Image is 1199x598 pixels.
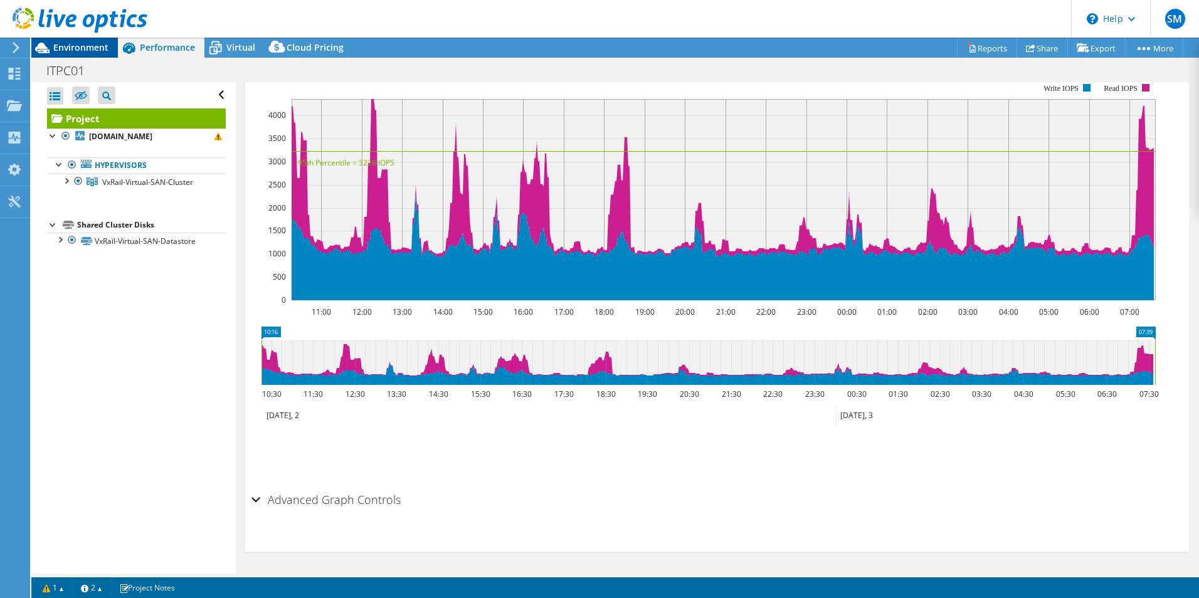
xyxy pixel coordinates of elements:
text: 16:00 [513,307,532,317]
text: 23:00 [796,307,816,317]
a: VxRail-Virtual-SAN-Cluster [47,174,226,190]
span: SM [1165,9,1185,29]
text: 19:30 [637,389,657,399]
text: 17:30 [554,389,573,399]
h2: Advanced Graph Controls [251,487,401,512]
text: 07:30 [1139,389,1158,399]
text: 12:30 [345,389,364,399]
a: VxRail-Virtual-SAN-Datastore [47,233,226,249]
text: 15:30 [470,389,490,399]
text: 2500 [268,179,286,190]
text: 23:30 [805,389,824,399]
text: 01:30 [888,389,907,399]
a: Share [1017,38,1068,58]
span: VxRail-Virtual-SAN-Cluster [102,177,193,187]
text: 0 [282,295,286,305]
text: 1000 [268,248,286,259]
h1: ITPC01 [41,64,104,78]
text: 06:00 [1079,307,1099,317]
text: 500 [273,271,286,282]
text: 18:30 [596,389,615,399]
text: 13:00 [392,307,411,317]
text: 20:00 [675,307,694,317]
a: Project [47,108,226,129]
a: Reports [957,38,1017,58]
span: Performance [140,41,195,53]
text: 14:30 [428,389,448,399]
text: 07:00 [1119,307,1139,317]
text: 02:00 [917,307,937,317]
text: 04:00 [998,307,1018,317]
svg: \n [1087,13,1098,24]
b: [DOMAIN_NAME] [89,131,152,142]
text: 02:30 [930,389,949,399]
text: 16:30 [512,389,531,399]
text: 18:00 [594,307,613,317]
text: 2000 [268,202,286,213]
div: Shared Cluster Disks [77,218,226,233]
a: [DOMAIN_NAME] [47,129,226,145]
text: 01:00 [877,307,896,317]
text: 22:00 [756,307,775,317]
text: 05:00 [1038,307,1058,317]
text: 95th Percentile = 3226 IOPS [298,157,394,168]
text: 21:00 [716,307,735,317]
text: 11:00 [311,307,330,317]
text: 12:00 [352,307,371,317]
text: 17:00 [554,307,573,317]
text: 15:00 [473,307,492,317]
text: 4000 [268,110,286,120]
text: 1500 [268,225,286,236]
text: 21:30 [721,389,741,399]
text: 03:30 [971,389,991,399]
text: 13:30 [386,389,406,399]
text: Read IOPS [1104,84,1138,93]
a: More [1125,38,1183,58]
a: Project Notes [110,580,184,595]
text: 05:30 [1055,389,1075,399]
text: 00:30 [847,389,866,399]
a: Export [1067,38,1126,58]
text: 22:30 [763,389,782,399]
text: 03:00 [958,307,977,317]
text: 3000 [268,156,286,167]
text: 19:00 [635,307,654,317]
text: 06:30 [1097,389,1116,399]
text: 10:30 [261,389,281,399]
text: 11:30 [303,389,322,399]
text: Write IOPS [1043,84,1079,93]
a: 1 [34,580,73,595]
text: 00:00 [837,307,856,317]
text: 14:00 [433,307,452,317]
text: 04:30 [1013,389,1033,399]
a: 2 [72,580,111,595]
text: 3500 [268,133,286,144]
span: Cloud Pricing [287,41,344,53]
text: 20:30 [679,389,699,399]
span: Virtual [226,41,255,53]
span: Environment [53,41,108,53]
a: Hypervisors [47,157,226,174]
